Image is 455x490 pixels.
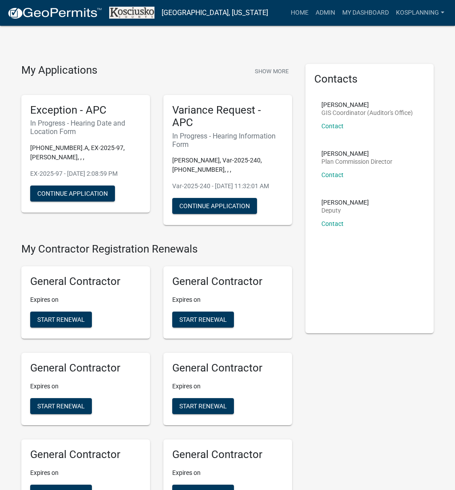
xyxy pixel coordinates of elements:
[172,295,283,304] p: Expires on
[172,468,283,478] p: Expires on
[30,295,141,304] p: Expires on
[172,275,283,288] h5: General Contractor
[312,4,339,21] a: Admin
[30,186,115,202] button: Continue Application
[321,220,344,227] a: Contact
[172,198,257,214] button: Continue Application
[30,275,141,288] h5: General Contractor
[21,64,97,77] h4: My Applications
[30,382,141,391] p: Expires on
[172,312,234,328] button: Start Renewal
[314,73,425,86] h5: Contacts
[321,110,413,116] p: GIS Coordinator (Auditor's Office)
[21,243,292,256] h4: My Contractor Registration Renewals
[172,382,283,391] p: Expires on
[37,316,85,323] span: Start Renewal
[287,4,312,21] a: Home
[37,402,85,409] span: Start Renewal
[179,402,227,409] span: Start Renewal
[172,156,283,174] p: [PERSON_NAME], Var-2025-240, [PHONE_NUMBER], , ,
[321,207,369,213] p: Deputy
[30,312,92,328] button: Start Renewal
[321,122,344,130] a: Contact
[30,104,141,117] h5: Exception - APC
[109,7,154,19] img: Kosciusko County, Indiana
[172,104,283,130] h5: Variance Request - APC
[179,316,227,323] span: Start Renewal
[251,64,292,79] button: Show More
[339,4,392,21] a: My Dashboard
[321,150,392,157] p: [PERSON_NAME]
[172,182,283,191] p: Var-2025-240 - [DATE] 11:32:01 AM
[321,171,344,178] a: Contact
[30,119,141,136] h6: In Progress - Hearing Date and Location Form
[172,398,234,414] button: Start Renewal
[321,158,392,165] p: Plan Commission Director
[321,199,369,205] p: [PERSON_NAME]
[30,468,141,478] p: Expires on
[172,362,283,375] h5: General Contractor
[30,362,141,375] h5: General Contractor
[30,448,141,461] h5: General Contractor
[172,132,283,149] h6: In Progress - Hearing Information Form
[172,448,283,461] h5: General Contractor
[30,169,141,178] p: EX-2025-97 - [DATE] 2:08:59 PM
[162,5,268,20] a: [GEOGRAPHIC_DATA], [US_STATE]
[30,398,92,414] button: Start Renewal
[321,102,413,108] p: [PERSON_NAME]
[392,4,448,21] a: kosplanning
[30,143,141,162] p: [PHONE_NUMBER].A, EX-2025-97, [PERSON_NAME], , ,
